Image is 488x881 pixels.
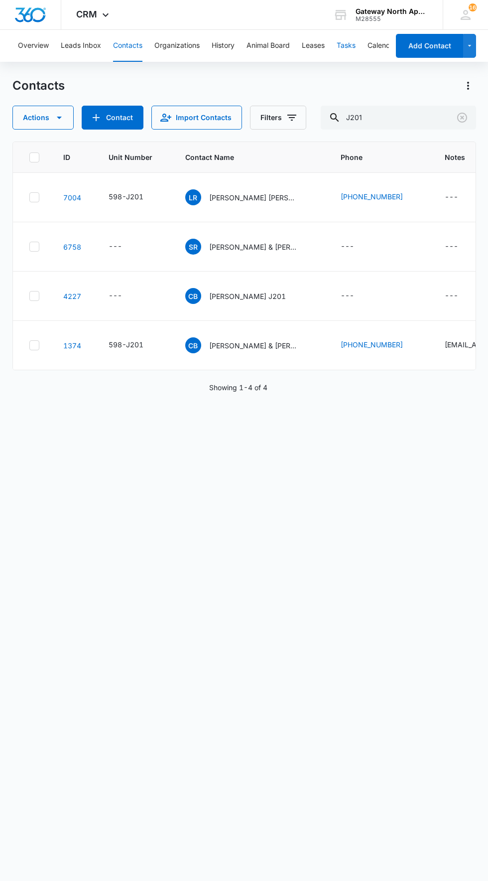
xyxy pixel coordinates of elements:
button: Filters [250,106,306,130]
div: notifications count [469,3,477,11]
button: Import Contacts [151,106,242,130]
div: Unit Number - 598-J201 - Select to Edit Field [109,191,161,203]
button: Calendar [367,30,397,62]
p: [PERSON_NAME] & [PERSON_NAME] J201 [209,242,299,252]
p: Showing 1-4 of 4 [209,382,267,393]
span: Contact Name [185,152,302,162]
span: CB [185,288,201,304]
div: 598-J201 [109,339,143,350]
a: [PHONE_NUMBER] [341,339,403,350]
div: account name [356,7,428,15]
span: Unit Number [109,152,161,162]
button: Clear [454,110,470,126]
div: Unit Number - - Select to Edit Field [109,290,140,302]
span: SR [185,239,201,255]
div: Contact Name - Luis Rueben Cortes Ramirez & Edith Urquizo - Select to Edit Field [185,189,317,205]
button: Leases [302,30,325,62]
button: Animal Board [246,30,290,62]
div: --- [109,241,122,253]
button: Overview [18,30,49,62]
span: CRM [76,9,97,19]
a: Navigate to contact details page for Cheryl Bennett J201 [63,292,81,300]
div: Phone - (720) 421-9709 - Select to Edit Field [341,191,421,203]
div: account id [356,15,428,22]
a: Navigate to contact details page for Luis Rueben Cortes Ramirez & Edith Urquizo [63,193,81,202]
div: --- [109,290,122,302]
button: Organizations [154,30,200,62]
button: Tasks [337,30,356,62]
span: CB [185,337,201,353]
div: Notes - - Select to Edit Field [445,191,476,203]
button: Actions [460,78,476,94]
p: [PERSON_NAME] [PERSON_NAME] & [PERSON_NAME] [209,192,299,203]
span: Phone [341,152,406,162]
div: Notes - - Select to Edit Field [445,290,476,302]
span: 16 [469,3,477,11]
a: [PHONE_NUMBER] [341,191,403,202]
div: --- [445,290,458,302]
div: --- [445,191,458,203]
p: [PERSON_NAME] & [PERSON_NAME] [209,340,299,351]
div: Contact Name - Cheryl Bennett J201 - Select to Edit Field [185,288,304,304]
div: Phone - - Select to Edit Field [341,290,372,302]
h1: Contacts [12,78,65,93]
button: Leads Inbox [61,30,101,62]
p: [PERSON_NAME] J201 [209,291,286,301]
div: Unit Number - 598-J201 - Select to Edit Field [109,339,161,351]
span: LR [185,189,201,205]
div: Contact Name - Cheryl Bennett & Stefan Rutkowski - Select to Edit Field [185,337,317,353]
div: Contact Name - Stefan Rutkowski & Cheryl Bennett J201 - Select to Edit Field [185,239,317,255]
div: Unit Number - - Select to Edit Field [109,241,140,253]
div: 598-J201 [109,191,143,202]
div: --- [445,241,458,253]
div: --- [341,241,354,253]
button: History [212,30,235,62]
div: --- [341,290,354,302]
a: Navigate to contact details page for Stefan Rutkowski & Cheryl Bennett J201 [63,243,81,251]
a: Navigate to contact details page for Cheryl Bennett & Stefan Rutkowski [63,341,81,350]
div: Notes - - Select to Edit Field [445,241,476,253]
button: Actions [12,106,74,130]
input: Search Contacts [321,106,476,130]
button: Contacts [113,30,142,62]
div: Phone - (720) 487-4521 - Select to Edit Field [341,339,421,351]
div: Phone - - Select to Edit Field [341,241,372,253]
button: Add Contact [396,34,463,58]
button: Add Contact [82,106,143,130]
span: ID [63,152,70,162]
